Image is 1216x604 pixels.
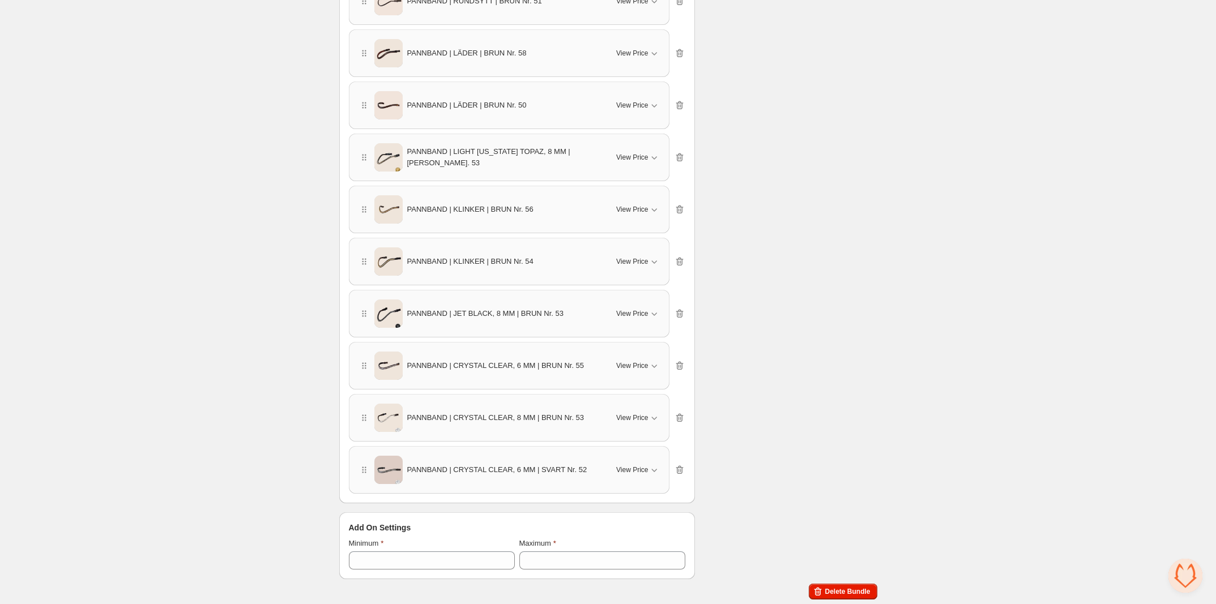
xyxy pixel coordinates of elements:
[609,44,666,62] button: View Price
[616,205,648,214] span: View Price
[616,465,648,474] span: View Price
[609,409,666,427] button: View Price
[609,148,666,166] button: View Price
[616,257,648,266] span: View Price
[609,461,666,479] button: View Price
[407,100,527,111] span: PANNBAND | LÄDER | BRUN Nr. 50
[407,464,587,476] span: PANNBAND | CRYSTAL CLEAR, 6 MM | SVART Nr. 52
[616,361,648,370] span: View Price
[374,140,403,175] img: PANNBAND | LIGHT COLORADO TOPAZ, 8 MM | BRUN Nr. 53
[609,252,666,271] button: View Price
[407,146,600,169] span: PANNBAND | LIGHT [US_STATE] TOPAZ, 8 MM | [PERSON_NAME]. 53
[407,412,584,423] span: PANNBAND | CRYSTAL CLEAR, 8 MM | BRUN Nr. 53
[374,296,403,332] img: PANNBAND | JET BLACK, 8 MM | BRUN Nr. 53
[349,522,411,533] span: Add On Settings
[407,256,534,267] span: PANNBAND | KLINKER | BRUN Nr. 54
[407,48,527,59] span: PANNBAND | LÄDER | BRUN Nr. 58
[374,452,403,488] img: PANNBAND | CRYSTAL CLEAR, 6 MM | SVART Nr. 52
[609,357,666,375] button: View Price
[374,36,403,71] img: PANNBAND | LÄDER | BRUN Nr. 58
[407,308,564,319] span: PANNBAND | JET BLACK, 8 MM | BRUN Nr. 53
[616,309,648,318] span: View Price
[374,88,403,123] img: PANNBAND | LÄDER | BRUN Nr. 50
[609,200,666,219] button: View Price
[1168,559,1202,593] a: Открытый чат
[407,204,534,215] span: PANNBAND | KLINKER | BRUN Nr. 56
[349,538,384,549] label: Minimum
[374,348,403,384] img: PANNBAND | CRYSTAL CLEAR, 6 MM | BRUN Nr. 55
[519,538,556,549] label: Maximum
[374,192,403,228] img: PANNBAND | KLINKER | BRUN Nr. 56
[616,101,648,110] span: View Price
[616,49,648,58] span: View Price
[825,587,870,596] span: Delete Bundle
[609,96,666,114] button: View Price
[407,360,584,371] span: PANNBAND | CRYSTAL CLEAR, 6 MM | BRUN Nr. 55
[616,413,648,422] span: View Price
[374,400,403,436] img: PANNBAND | CRYSTAL CLEAR, 8 MM | BRUN Nr. 53
[809,584,877,599] button: Delete Bundle
[609,305,666,323] button: View Price
[374,244,403,280] img: PANNBAND | KLINKER | BRUN Nr. 54
[616,153,648,162] span: View Price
